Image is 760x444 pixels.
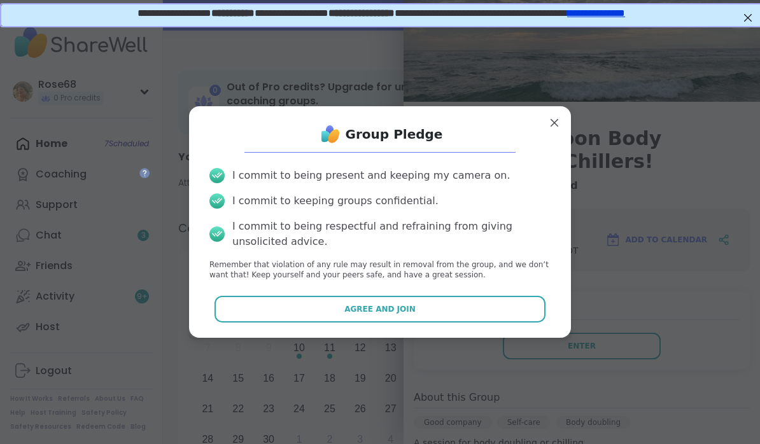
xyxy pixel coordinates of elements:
[232,193,439,209] div: I commit to keeping groups confidential.
[346,125,443,143] h1: Group Pledge
[232,219,551,249] div: I commit to being respectful and refraining from giving unsolicited advice.
[215,296,546,323] button: Agree and Join
[232,168,510,183] div: I commit to being present and keeping my camera on.
[209,260,551,281] p: Remember that violation of any rule may result in removal from the group, and we don’t want that!...
[139,168,150,178] iframe: Spotlight
[318,121,343,147] img: ShareWell Logo
[344,303,416,315] span: Agree and Join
